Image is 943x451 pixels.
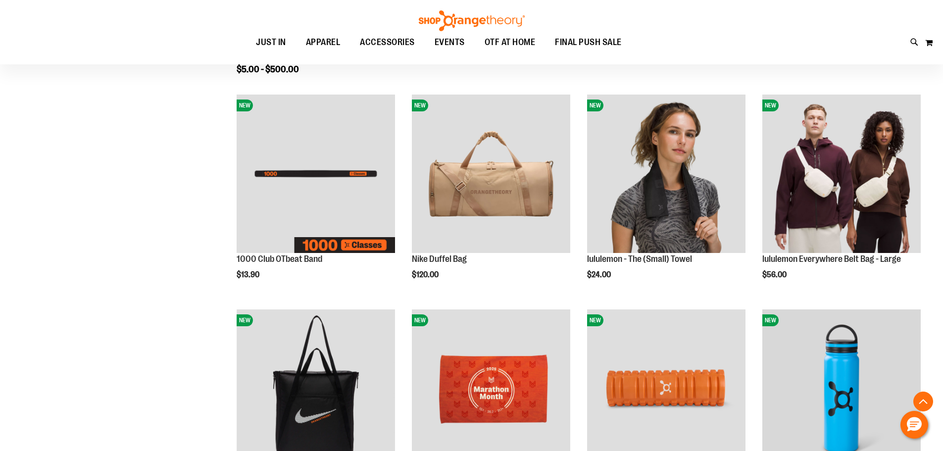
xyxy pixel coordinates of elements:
span: NEW [237,314,253,326]
a: lululemon Everywhere Belt Bag - Large [762,254,901,264]
span: JUST IN [256,31,286,53]
span: NEW [762,100,779,111]
a: FINAL PUSH SALE [545,31,632,54]
a: EVENTS [425,31,475,54]
span: FINAL PUSH SALE [555,31,622,53]
img: Nike Duffel Bag [412,95,570,253]
span: $13.90 [237,270,261,279]
span: $24.00 [587,270,612,279]
img: lululemon - The (Small) Towel [587,95,745,253]
a: APPAREL [296,31,350,54]
a: lululemon Everywhere Belt Bag - LargeNEW [762,95,921,254]
span: ACCESSORIES [360,31,415,53]
span: $56.00 [762,270,788,279]
div: product [582,90,750,304]
a: lululemon - The (Small) Towel [587,254,692,264]
a: lululemon - The (Small) TowelNEW [587,95,745,254]
button: Hello, have a question? Let’s chat. [900,411,928,439]
a: ACCESSORIES [350,31,425,53]
a: Nike Duffel Bag [412,254,467,264]
span: NEW [587,100,603,111]
a: Image of 1000 Club OTbeat BandNEW [237,95,395,254]
span: NEW [412,314,428,326]
div: product [757,90,926,304]
span: NEW [237,100,253,111]
img: lululemon Everywhere Belt Bag - Large [762,95,921,253]
img: Shop Orangetheory [417,10,526,31]
span: NEW [587,314,603,326]
span: OTF AT HOME [485,31,536,53]
a: Nike Duffel BagNEW [412,95,570,254]
div: product [232,90,400,300]
span: EVENTS [435,31,465,53]
span: APPAREL [306,31,341,53]
a: 1000 Club OTbeat Band [237,254,322,264]
span: NEW [762,314,779,326]
a: OTF AT HOME [475,31,546,54]
img: Image of 1000 Club OTbeat Band [237,95,395,253]
span: $120.00 [412,270,440,279]
span: NEW [412,100,428,111]
div: product [407,90,575,304]
a: JUST IN [246,31,296,54]
span: $5.00 - $500.00 [237,64,299,74]
button: Back To Top [913,392,933,411]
